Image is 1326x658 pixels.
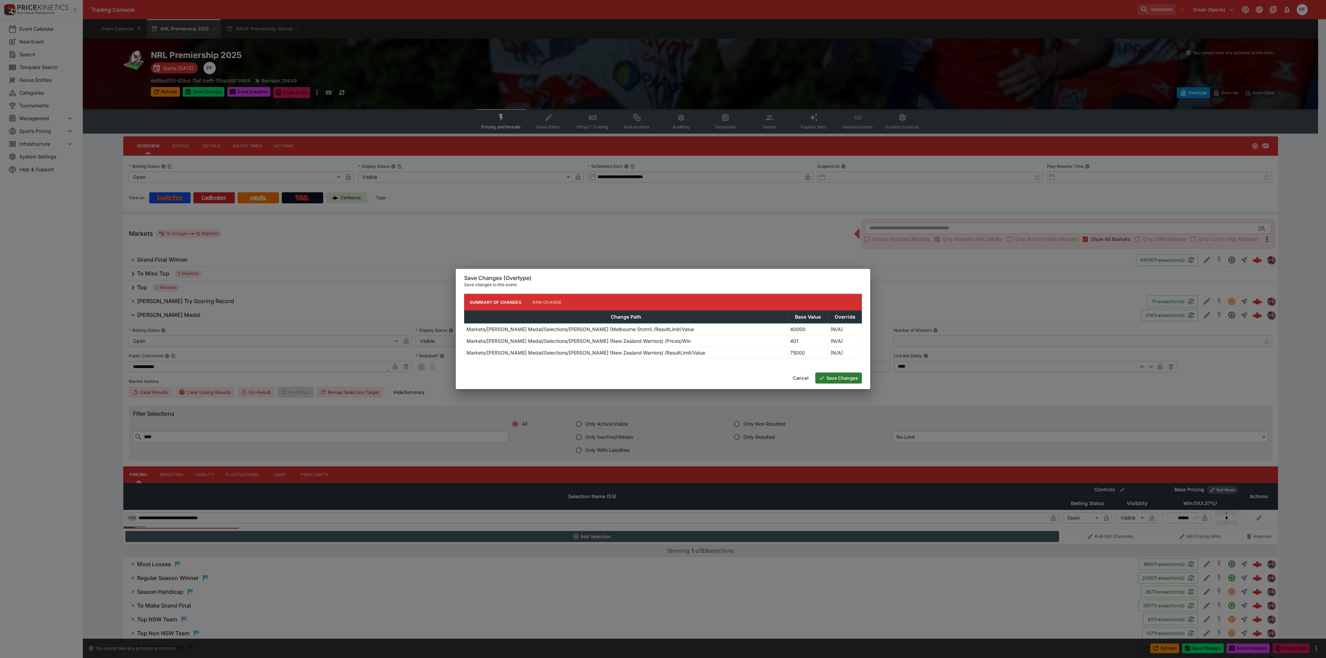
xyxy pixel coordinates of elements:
th: Base Value [788,311,828,323]
h6: Save Changes (Overtype) [464,274,862,282]
p: Markets/[PERSON_NAME] Medal/Selections/[PERSON_NAME] (Melbourne Storm) /ResultLimit/Value [467,326,694,333]
td: 40000 [788,323,828,335]
td: 401 [788,335,828,347]
button: Cancel [789,372,813,384]
td: (N/A) [828,323,862,335]
p: Save changes to this event. [464,281,862,288]
button: Summary of Changes [464,294,527,310]
p: Markets/[PERSON_NAME] Medal/Selections/[PERSON_NAME] (New Zealand Warriors) /Prices/Win [467,337,691,345]
td: 75000 [788,347,828,359]
th: Change Path [464,311,788,323]
button: Raw Change [527,294,567,310]
th: Override [828,311,862,323]
button: Save Changes [815,372,862,384]
td: (N/A) [828,347,862,359]
p: Markets/[PERSON_NAME] Medal/Selections/[PERSON_NAME] (New Zealand Warriors) /ResultLimit/Value [467,349,705,356]
td: (N/A) [828,335,862,347]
